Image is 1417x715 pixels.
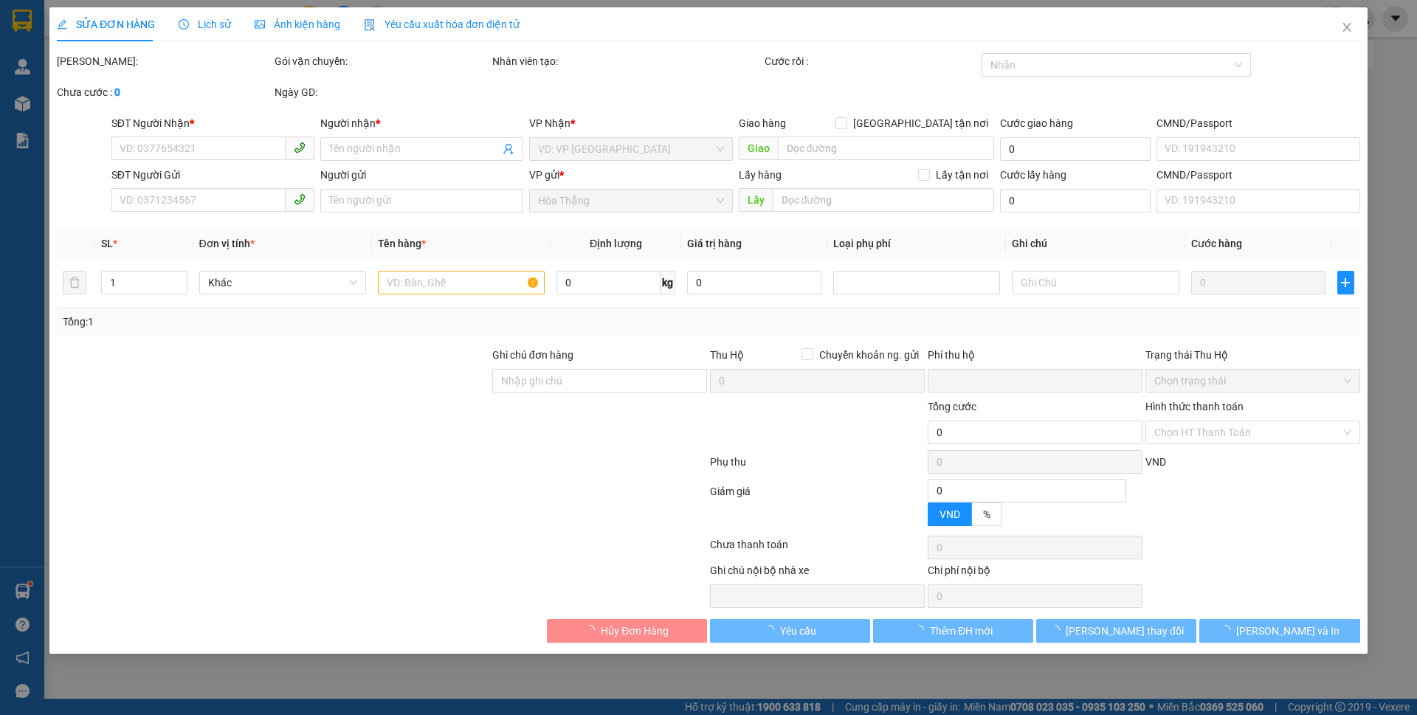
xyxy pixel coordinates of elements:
[1066,623,1184,639] span: [PERSON_NAME] thay đổi
[199,238,255,249] span: Đơn vị tính
[928,562,1142,584] div: Chi phí nội bộ
[1000,117,1073,129] label: Cước giao hàng
[1191,238,1242,249] span: Cước hàng
[765,53,979,69] div: Cước rồi :
[539,190,724,212] span: Hòa Thắng
[378,271,545,294] input: VD: Bàn, Ghế
[930,623,993,639] span: Thêm ĐH mới
[764,625,780,635] span: loading
[847,115,994,131] span: [GEOGRAPHIC_DATA] tận nơi
[179,19,189,30] span: clock-circle
[687,238,742,249] span: Giá trị hàng
[255,19,265,30] span: picture
[378,238,426,249] span: Tên hàng
[739,169,782,181] span: Lấy hàng
[708,483,926,533] div: Giảm giá
[63,271,86,294] button: delete
[57,53,272,69] div: [PERSON_NAME]:
[1156,115,1359,131] div: CMND/Passport
[364,18,520,30] span: Yêu cầu xuất hóa đơn điện tử
[1000,189,1151,213] input: Cước lấy hàng
[1341,21,1353,33] span: close
[6,70,100,85] span: ĐC: 77 [PERSON_NAME], Xã HT
[590,238,642,249] span: Định lượng
[503,143,515,155] span: user-add
[710,619,870,643] button: Yêu cầu
[827,229,1006,258] th: Loại phụ phí
[813,347,925,363] span: Chuyển khoản ng. gửi
[208,272,357,294] span: Khác
[492,369,707,393] input: Ghi chú đơn hàng
[547,619,707,643] button: Hủy Đơn Hàng
[708,536,926,562] div: Chưa thanh toán
[661,271,675,294] span: kg
[778,137,994,160] input: Dọc đường
[983,508,990,520] span: %
[1200,619,1360,643] button: [PERSON_NAME] và In
[1156,167,1359,183] div: CMND/Passport
[739,117,786,129] span: Giao hàng
[780,623,816,639] span: Yêu cầu
[601,623,669,639] span: Hủy Đơn Hàng
[320,115,523,131] div: Người nhận
[320,167,523,183] div: Người gửi
[114,86,120,98] b: 0
[294,193,306,205] span: phone
[55,8,207,22] span: CTY TNHH DLVT TIẾN OANH
[1036,619,1196,643] button: [PERSON_NAME] thay đổi
[773,188,994,212] input: Dọc đường
[294,142,306,153] span: phone
[1049,625,1066,635] span: loading
[530,167,733,183] div: VP gửi
[6,57,69,64] span: VP Gửi: Hòa Thắng
[1013,271,1179,294] input: Ghi Chú
[928,347,1142,369] div: Phí thu hộ
[492,349,573,361] label: Ghi chú đơn hàng
[112,89,167,96] span: ĐT: 0935 882 082
[1000,169,1066,181] label: Cước lấy hàng
[275,53,489,69] div: Gói vận chuyển:
[58,24,204,34] strong: NHẬN HÀNG NHANH - GIAO TỐC HÀNH
[1154,370,1351,392] span: Chọn trạng thái
[914,625,930,635] span: loading
[708,454,926,480] div: Phụ thu
[585,625,601,635] span: loading
[1007,229,1185,258] th: Ghi chú
[102,238,114,249] span: SL
[739,137,778,160] span: Giao
[1236,623,1340,639] span: [PERSON_NAME] và In
[57,19,67,30] span: edit
[1220,625,1236,635] span: loading
[364,19,376,31] img: icon
[739,188,773,212] span: Lấy
[112,53,186,68] span: VP Nhận: [GEOGRAPHIC_DATA]
[63,314,547,330] div: Tổng: 1
[111,167,314,183] div: SĐT Người Gửi
[1145,401,1244,412] label: Hình thức thanh toán
[492,53,762,69] div: Nhân viên tạo:
[1326,7,1368,49] button: Close
[940,508,960,520] span: VND
[1191,271,1325,294] input: 0
[57,18,155,30] span: SỬA ĐƠN HÀNG
[255,18,340,30] span: Ảnh kiện hàng
[179,18,231,30] span: Lịch sử
[57,84,272,100] div: Chưa cước :
[1338,277,1353,289] span: plus
[112,75,209,82] span: ĐC: 266 Đồng Đen, P10, Q TB
[1000,137,1151,161] input: Cước giao hàng
[873,619,1033,643] button: Thêm ĐH mới
[530,117,571,129] span: VP Nhận
[275,84,489,100] div: Ngày GD:
[99,36,162,47] strong: 1900 633 614
[928,401,976,412] span: Tổng cước
[1337,271,1354,294] button: plus
[32,101,190,113] span: ----------------------------------------------
[6,89,59,96] span: ĐT:0905 033 606
[1145,347,1360,363] div: Trạng thái Thu Hộ
[6,10,43,46] img: logo
[710,562,925,584] div: Ghi chú nội bộ nhà xe
[710,349,744,361] span: Thu Hộ
[930,167,994,183] span: Lấy tận nơi
[111,115,314,131] div: SĐT Người Nhận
